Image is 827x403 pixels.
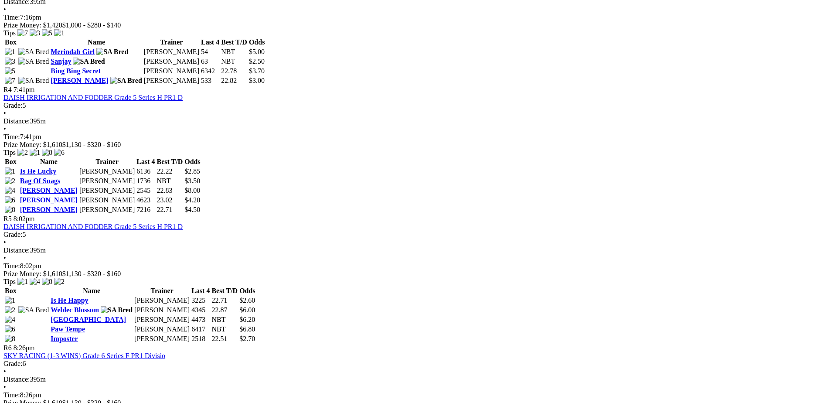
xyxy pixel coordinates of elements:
th: Odds [239,287,255,295]
span: R6 [3,344,12,352]
td: [PERSON_NAME] [134,296,190,305]
th: Trainer [79,157,135,166]
img: SA Bred [18,306,49,314]
span: $3.00 [249,77,265,84]
a: Is He Happy [51,297,88,304]
td: [PERSON_NAME] [134,325,190,334]
span: $6.80 [239,325,255,333]
span: • [3,125,6,133]
td: 22.22 [156,167,183,176]
a: DAISH IRRIGATION AND FODDER Grade 5 Series H PR1 D [3,94,183,101]
div: 7:16pm [3,14,824,21]
div: 5 [3,102,824,109]
span: Time: [3,391,20,399]
img: SA Bred [96,48,128,56]
img: SA Bred [101,306,133,314]
th: Last 4 [136,157,155,166]
img: 7 [17,29,28,37]
img: 2 [5,177,15,185]
span: Box [5,158,17,165]
td: 3225 [191,296,210,305]
span: Grade: [3,102,23,109]
img: SA Bred [110,77,142,85]
span: Time: [3,14,20,21]
span: $1,130 - $320 - $160 [62,270,121,277]
span: Grade: [3,360,23,367]
span: 7:41pm [14,86,35,93]
td: 4473 [191,315,210,324]
a: [PERSON_NAME] [20,187,78,194]
td: 6417 [191,325,210,334]
span: • [3,254,6,262]
a: [PERSON_NAME] [20,196,78,204]
span: Distance: [3,117,30,125]
td: 6342 [201,67,220,75]
th: Name [20,157,78,166]
th: Best T/D [211,287,238,295]
div: 395m [3,246,824,254]
span: Tips [3,278,16,285]
td: 6136 [136,167,155,176]
span: $1,130 - $320 - $160 [62,141,121,148]
span: 8:02pm [14,215,35,222]
img: 6 [54,149,65,157]
td: 54 [201,48,220,56]
img: 8 [5,335,15,343]
a: [PERSON_NAME] [20,206,78,213]
td: 1736 [136,177,155,185]
td: 2545 [136,186,155,195]
img: 8 [42,149,52,157]
img: 3 [30,29,40,37]
img: SA Bred [18,48,49,56]
th: Last 4 [201,38,220,47]
img: 4 [30,278,40,286]
td: [PERSON_NAME] [143,76,200,85]
span: Box [5,287,17,294]
th: Last 4 [191,287,210,295]
img: 2 [54,278,65,286]
span: Tips [3,149,16,156]
img: SA Bred [18,58,49,65]
span: $6.00 [239,306,255,314]
td: 2518 [191,335,210,343]
a: DAISH IRRIGATION AND FODDER Grade 5 Series H PR1 D [3,223,183,230]
a: Merindah Girl [51,48,95,55]
span: $1,000 - $280 - $140 [62,21,121,29]
img: 3 [5,58,15,65]
th: Trainer [134,287,190,295]
span: Tips [3,29,16,37]
span: $3.50 [184,177,200,184]
div: 8:02pm [3,262,824,270]
td: NBT [211,315,238,324]
td: [PERSON_NAME] [143,67,200,75]
td: 22.83 [156,186,183,195]
img: 8 [42,278,52,286]
a: [PERSON_NAME] [51,77,108,84]
td: [PERSON_NAME] [134,306,190,314]
td: NBT [221,57,248,66]
span: $8.00 [184,187,200,194]
td: NBT [221,48,248,56]
img: 4 [5,316,15,324]
th: Best T/D [221,38,248,47]
span: Time: [3,133,20,140]
img: 1 [5,297,15,304]
a: Bag Of Snags [20,177,60,184]
div: 395m [3,376,824,383]
span: $3.70 [249,67,265,75]
span: $2.70 [239,335,255,342]
img: 1 [30,149,40,157]
span: $2.50 [249,58,265,65]
span: $4.20 [184,196,200,204]
td: 4345 [191,306,210,314]
td: NBT [156,177,183,185]
td: 533 [201,76,220,85]
span: $5.00 [249,48,265,55]
div: 395m [3,117,824,125]
th: Trainer [143,38,200,47]
th: Name [50,38,143,47]
td: [PERSON_NAME] [134,335,190,343]
td: [PERSON_NAME] [143,57,200,66]
td: [PERSON_NAME] [143,48,200,56]
img: 5 [42,29,52,37]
